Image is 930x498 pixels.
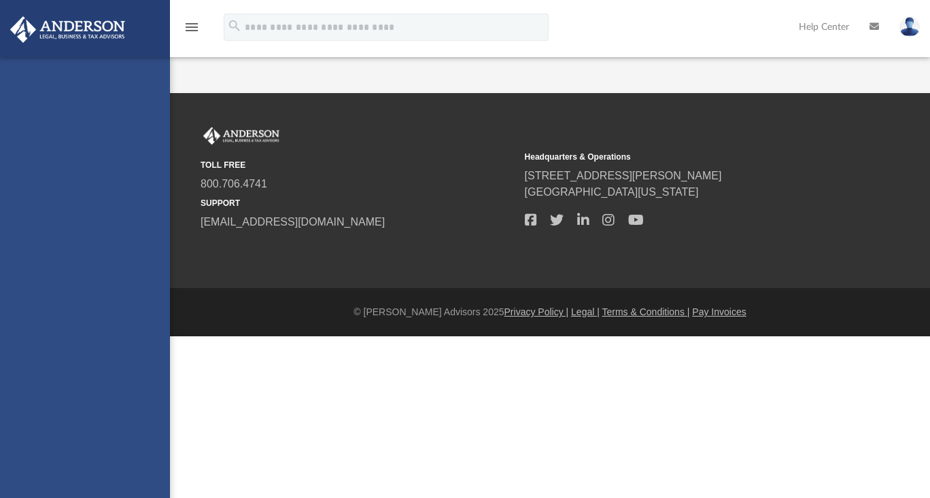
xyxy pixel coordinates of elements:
a: Legal | [571,306,600,317]
i: search [227,18,242,33]
a: [GEOGRAPHIC_DATA][US_STATE] [525,186,699,198]
small: TOLL FREE [201,159,515,171]
a: Terms & Conditions | [602,306,690,317]
a: menu [184,26,200,35]
a: 800.706.4741 [201,178,267,190]
small: Headquarters & Operations [525,151,840,163]
div: © [PERSON_NAME] Advisors 2025 [170,305,930,319]
i: menu [184,19,200,35]
a: Pay Invoices [692,306,746,317]
img: Anderson Advisors Platinum Portal [201,127,282,145]
img: User Pic [899,17,920,37]
a: Privacy Policy | [504,306,569,317]
small: SUPPORT [201,197,515,209]
a: [EMAIL_ADDRESS][DOMAIN_NAME] [201,216,385,228]
a: [STREET_ADDRESS][PERSON_NAME] [525,170,722,181]
img: Anderson Advisors Platinum Portal [6,16,129,43]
